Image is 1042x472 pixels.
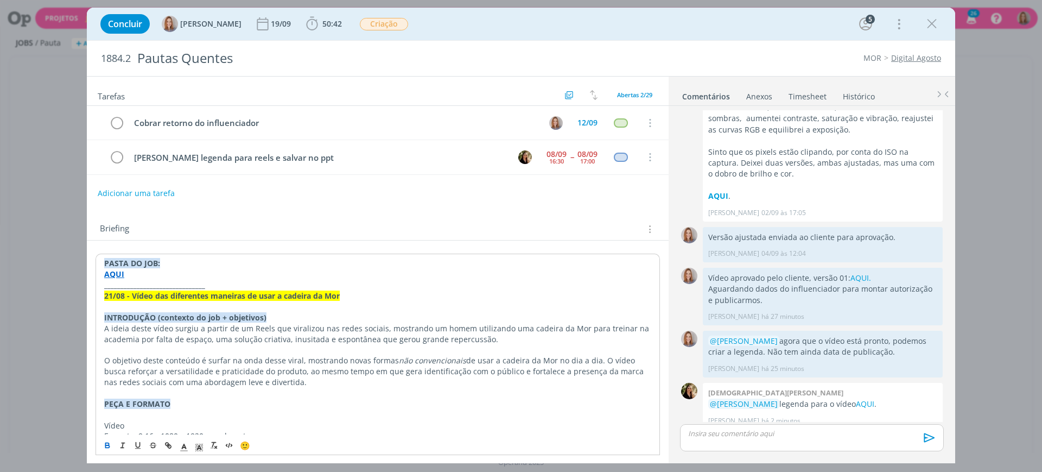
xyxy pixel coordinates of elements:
[710,336,778,346] span: @[PERSON_NAME]
[104,355,651,388] p: O objetivo deste conteúdo é surfar na onda desse viral, mostrando novas formas de usar a cadeira ...
[708,336,937,358] p: agora que o vídeo está pronto, podemos criar a legenda. Não tem ainda data de publicação.
[322,18,342,29] span: 50:42
[87,8,955,463] div: dialog
[104,420,651,431] p: Vídeo
[162,16,242,32] button: A[PERSON_NAME]
[104,258,160,268] strong: PASTA DO JOB:
[97,184,175,203] button: Adicionar uma tarefa
[101,53,131,65] span: 1884.2
[100,222,129,236] span: Briefing
[710,399,778,409] span: @[PERSON_NAME]
[866,15,875,24] div: 5
[761,312,804,322] span: há 27 minutos
[761,416,800,426] span: há 2 minutos
[104,280,205,290] strong: _______________________________
[682,86,730,102] a: Comentários
[577,150,598,158] div: 08/09
[708,91,937,135] p: Fiz o tratamento de cor todo novamente, aumentei realces, diminui sombras, aumentei contraste, sa...
[180,20,242,28] span: [PERSON_NAME]
[104,399,170,409] strong: PEÇA E FORMATO
[580,158,595,164] div: 17:00
[549,116,563,130] img: A
[708,284,937,306] p: Aguardando dados do influenciador para montar autorização e publicarmos.
[708,249,759,259] p: [PERSON_NAME]
[129,116,539,130] div: Cobrar retorno do influenciador
[570,153,574,161] span: --
[842,86,875,102] a: Histórico
[518,150,532,164] img: C
[104,291,340,301] strong: 21/08 - Vídeo das diferentes maneiras de usar a cadeira da Mor
[761,364,804,374] span: há 25 minutos
[746,91,772,102] div: Anexos
[708,416,759,426] p: [PERSON_NAME]
[271,20,293,28] div: 19/09
[681,268,697,284] img: A
[708,191,728,201] a: AQUI
[617,91,652,99] span: Abertas 2/29
[237,439,252,452] button: 🙂
[708,232,937,243] p: Versão ajustada enviada ao cliente para aprovação.
[399,355,466,366] em: não convencionais
[104,323,651,345] p: A ideia deste vídeo surgiu a partir de um Reels que viralizou nas redes sociais, mostrando um hom...
[708,399,937,410] p: legenda para o vídeo .
[857,15,874,33] button: 5
[547,150,567,158] div: 08/09
[788,86,827,102] a: Timesheet
[548,115,564,131] button: A
[708,147,937,180] p: Sinto que os pixels estão clipando, por conta do ISO na captura. Deixei duas versões, ambas ajust...
[517,149,533,165] button: C
[863,53,881,63] a: MOR
[850,273,871,283] a: AQUI.
[577,119,598,127] div: 12/09
[129,151,508,165] div: [PERSON_NAME] legenda para reels e salvar no ppt
[108,20,142,28] span: Concluir
[681,383,697,399] img: C
[708,312,759,322] p: [PERSON_NAME]
[360,18,408,30] span: Criação
[708,273,937,284] p: Vídeo aprovado pelo cliente, versão 01:
[162,16,178,32] img: A
[192,439,207,452] span: Cor de Fundo
[681,227,697,243] img: A
[104,312,266,323] strong: INTRODUÇÃO (contexto do job + objetivos)
[359,17,409,31] button: Criação
[549,158,564,164] div: 16:30
[176,439,192,452] span: Cor do Texto
[133,45,587,72] div: Pautas Quentes
[761,208,806,218] span: 02/09 às 17:05
[708,191,937,202] p: .
[98,89,125,102] span: Tarefas
[708,208,759,218] p: [PERSON_NAME]
[708,364,759,374] p: [PERSON_NAME]
[240,440,250,451] span: 🙂
[708,388,843,398] b: [DEMOGRAPHIC_DATA][PERSON_NAME]
[681,331,697,347] img: A
[303,15,345,33] button: 50:42
[100,14,150,34] button: Concluir
[590,90,598,100] img: arrow-down-up.svg
[856,399,874,409] a: AQUI
[104,431,651,442] p: Formato: 9:16 - 1080 x 1920 - reels e story
[891,53,941,63] a: Digital Agosto
[761,249,806,259] span: 04/09 às 12:04
[104,269,124,279] a: AQUI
